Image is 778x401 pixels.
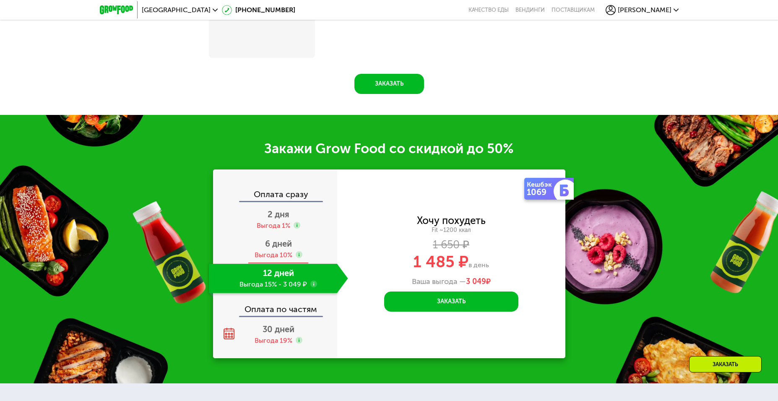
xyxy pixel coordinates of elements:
[354,74,424,94] button: Заказать
[263,324,294,334] span: 30 дней
[515,7,545,13] a: Вендинги
[265,239,292,249] span: 6 дней
[257,221,290,230] div: Выгода 1%
[413,252,468,271] span: 1 485 ₽
[468,7,509,13] a: Качество еды
[337,227,565,234] div: Fit ~1200 ккал
[527,181,555,188] div: Кешбэк
[527,188,555,196] div: 1069
[689,356,762,372] div: Заказать
[214,182,337,201] div: Оплата сразу
[222,5,295,15] a: [PHONE_NUMBER]
[255,336,292,345] div: Выгода 19%
[468,261,489,269] span: в день
[417,216,486,225] div: Хочу похудеть
[214,297,337,316] div: Оплата по частям
[337,277,565,286] div: Ваша выгода —
[337,240,565,250] div: 1 650 ₽
[255,250,292,260] div: Выгода 10%
[384,292,518,312] button: Заказать
[142,7,211,13] span: [GEOGRAPHIC_DATA]
[268,209,289,219] span: 2 дня
[466,277,491,286] span: ₽
[552,7,595,13] div: поставщикам
[466,277,486,286] span: 3 049
[618,7,671,13] span: [PERSON_NAME]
